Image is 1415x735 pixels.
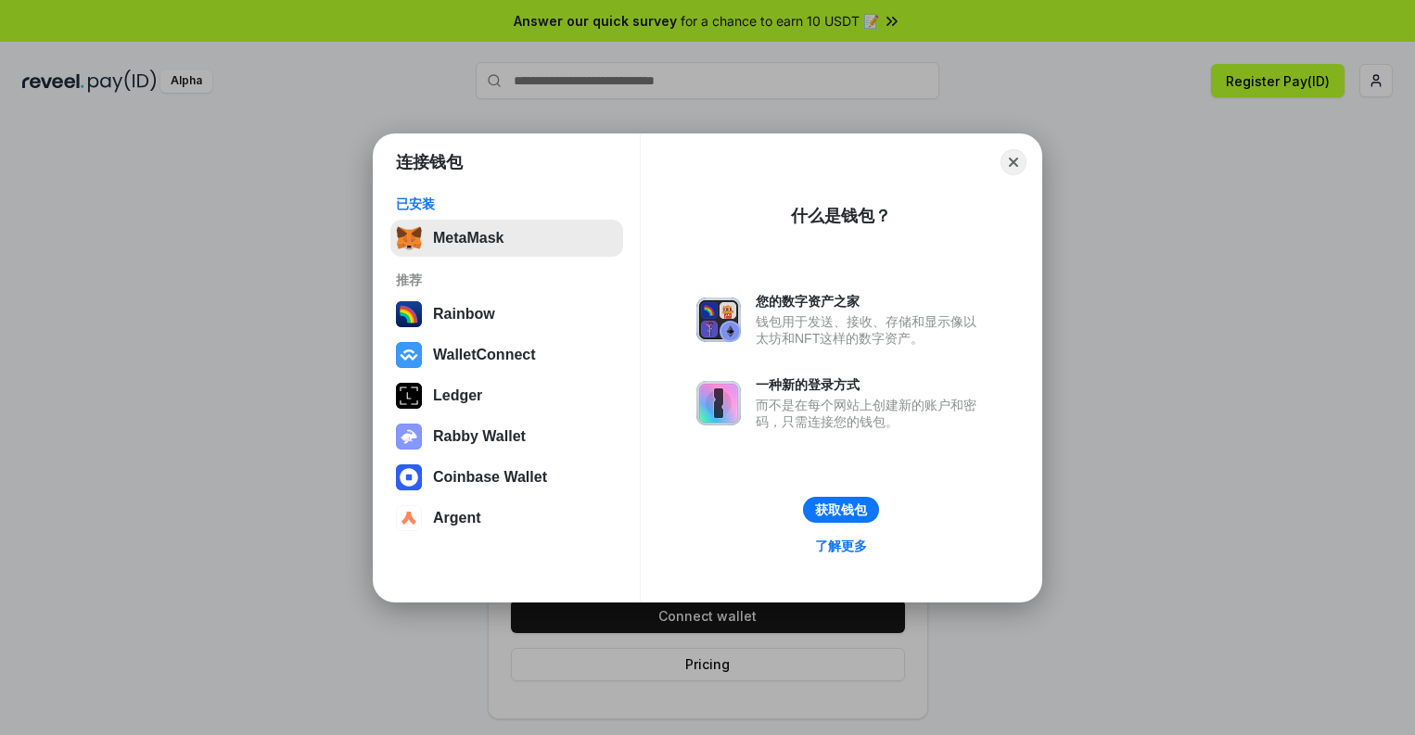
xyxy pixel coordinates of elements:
div: 获取钱包 [815,501,867,518]
div: 而不是在每个网站上创建新的账户和密码，只需连接您的钱包。 [756,397,986,430]
button: Rainbow [390,296,623,333]
div: 推荐 [396,272,618,288]
button: MetaMask [390,220,623,257]
img: svg+xml,%3Csvg%20width%3D%22120%22%20height%3D%22120%22%20viewBox%3D%220%200%20120%20120%22%20fil... [396,301,422,327]
div: MetaMask [433,230,504,247]
img: svg+xml,%3Csvg%20xmlns%3D%22http%3A%2F%2Fwww.w3.org%2F2000%2Fsvg%22%20fill%3D%22none%22%20viewBox... [396,424,422,450]
div: Rainbow [433,306,495,323]
img: svg+xml,%3Csvg%20width%3D%2228%22%20height%3D%2228%22%20viewBox%3D%220%200%2028%2028%22%20fill%3D... [396,464,422,490]
button: Coinbase Wallet [390,459,623,496]
div: Argent [433,510,481,526]
img: svg+xml,%3Csvg%20width%3D%2228%22%20height%3D%2228%22%20viewBox%3D%220%200%2028%2028%22%20fill%3D... [396,342,422,368]
button: Ledger [390,377,623,414]
div: Coinbase Wallet [433,469,547,486]
a: 了解更多 [804,534,878,558]
img: svg+xml,%3Csvg%20width%3D%2228%22%20height%3D%2228%22%20viewBox%3D%220%200%2028%2028%22%20fill%3D... [396,505,422,531]
div: WalletConnect [433,347,536,363]
div: Ledger [433,387,482,404]
img: svg+xml,%3Csvg%20xmlns%3D%22http%3A%2F%2Fwww.w3.org%2F2000%2Fsvg%22%20fill%3D%22none%22%20viewBox... [696,381,741,425]
div: 您的数字资产之家 [756,293,986,310]
img: svg+xml,%3Csvg%20xmlns%3D%22http%3A%2F%2Fwww.w3.org%2F2000%2Fsvg%22%20width%3D%2228%22%20height%3... [396,383,422,409]
button: 获取钱包 [803,497,879,523]
div: 已安装 [396,196,618,212]
button: Rabby Wallet [390,418,623,455]
div: Rabby Wallet [433,428,526,445]
img: svg+xml,%3Csvg%20fill%3D%22none%22%20height%3D%2233%22%20viewBox%3D%220%200%2035%2033%22%20width%... [396,225,422,251]
h1: 连接钱包 [396,151,463,173]
div: 什么是钱包？ [791,205,891,227]
button: Argent [390,500,623,537]
div: 了解更多 [815,538,867,554]
button: WalletConnect [390,336,623,374]
img: svg+xml,%3Csvg%20xmlns%3D%22http%3A%2F%2Fwww.w3.org%2F2000%2Fsvg%22%20fill%3D%22none%22%20viewBox... [696,298,741,342]
div: 钱包用于发送、接收、存储和显示像以太坊和NFT这样的数字资产。 [756,313,986,347]
div: 一种新的登录方式 [756,376,986,393]
button: Close [1001,149,1026,175]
